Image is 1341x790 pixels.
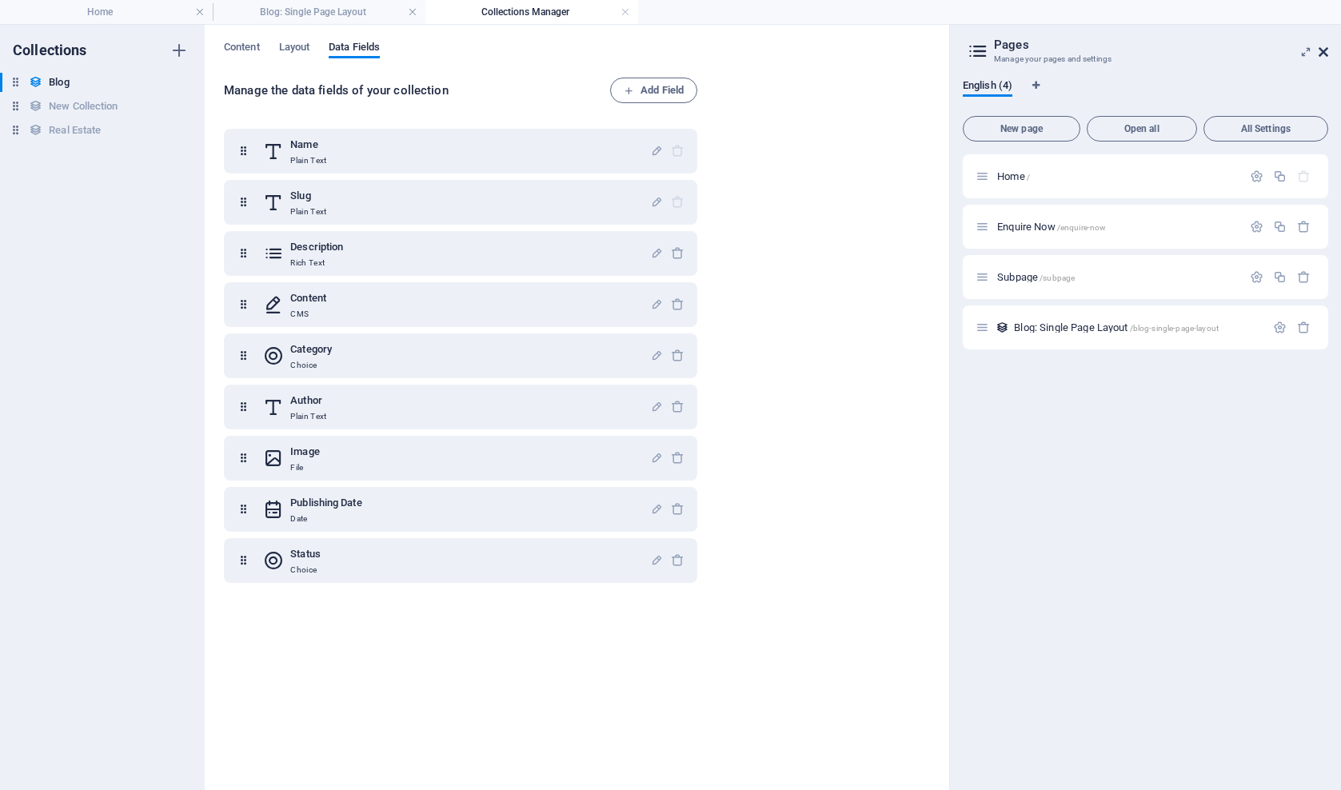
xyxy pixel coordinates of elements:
[610,78,697,103] button: Add Field
[1040,273,1075,282] span: /subpage
[49,73,69,92] h6: Blog
[997,221,1106,233] span: Click to open page
[290,237,343,257] h6: Description
[963,76,1012,98] span: English (4)
[997,271,1075,283] span: Subpage
[49,121,101,140] h6: Real Estate
[290,154,326,167] p: Plain Text
[994,38,1328,52] h2: Pages
[996,321,1009,334] div: This layout is used as a template for all items (e.g. a blog post) of this collection. The conten...
[1297,321,1311,334] div: Remove
[290,257,343,269] p: Rich Text
[290,564,321,577] p: Choice
[970,124,1073,134] span: New page
[213,3,425,21] h4: Blog: Single Page Layout
[1027,173,1030,182] span: /
[1009,322,1265,333] div: Blog: Single Page Layout/blog-single-page-layout
[1094,124,1190,134] span: Open all
[992,272,1242,282] div: Subpage/subpage
[290,410,326,423] p: Plain Text
[279,38,310,60] span: Layout
[1087,116,1197,142] button: Open all
[329,38,380,60] span: Data Fields
[290,205,326,218] p: Plain Text
[290,391,326,410] h6: Author
[1057,223,1107,232] span: /enquire-now
[1203,116,1328,142] button: All Settings
[992,171,1242,182] div: Home/
[290,359,332,372] p: Choice
[1273,270,1287,284] div: Duplicate
[290,289,326,308] h6: Content
[963,79,1328,110] div: Language Tabs
[1250,220,1263,233] div: Settings
[1014,321,1219,333] span: Click to open page
[290,135,326,154] h6: Name
[224,38,260,60] span: Content
[290,545,321,564] h6: Status
[425,3,638,21] h4: Collections Manager
[1297,220,1311,233] div: Remove
[1250,270,1263,284] div: Settings
[1297,170,1311,183] div: The startpage cannot be deleted
[963,116,1080,142] button: New page
[290,493,361,513] h6: Publishing Date
[49,97,118,116] h6: New Collection
[290,186,326,205] h6: Slug
[290,513,361,525] p: Date
[992,221,1242,232] div: Enquire Now/enquire-now
[994,52,1296,66] h3: Manage your pages and settings
[1130,324,1219,333] span: /blog-single-page-layout
[1211,124,1321,134] span: All Settings
[290,461,319,474] p: File
[1273,220,1287,233] div: Duplicate
[1297,270,1311,284] div: Remove
[290,308,326,321] p: CMS
[1250,170,1263,183] div: Settings
[624,81,684,100] span: Add Field
[1273,170,1287,183] div: Duplicate
[13,41,87,60] h6: Collections
[1273,321,1287,334] div: Settings
[997,170,1030,182] span: Click to open page
[290,340,332,359] h6: Category
[290,442,319,461] h6: Image
[170,41,189,60] i: Create new collection
[224,81,610,100] h6: Manage the data fields of your collection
